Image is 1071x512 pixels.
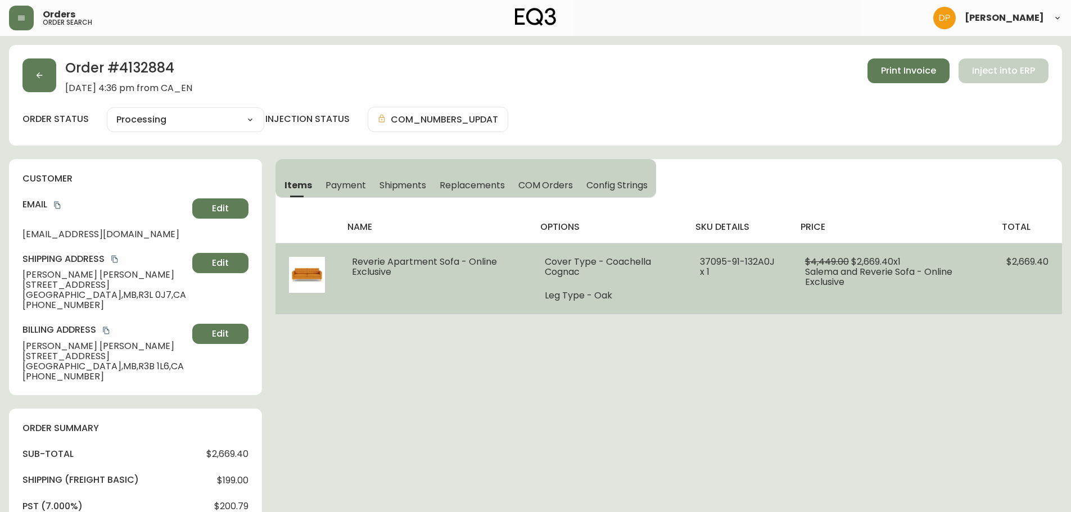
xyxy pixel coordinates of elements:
[22,253,188,265] h4: Shipping Address
[22,448,74,460] h4: sub-total
[52,200,63,211] button: copy
[545,257,673,277] li: Cover Type - Coachella Cognac
[192,198,248,219] button: Edit
[515,8,557,26] img: logo
[867,58,950,83] button: Print Invoice
[22,113,89,125] label: order status
[192,253,248,273] button: Edit
[217,475,248,486] span: $199.00
[22,341,188,351] span: [PERSON_NAME] [PERSON_NAME]
[379,179,427,191] span: Shipments
[1006,255,1049,268] span: $2,669.40
[695,221,783,233] h4: sku details
[22,422,248,434] h4: order summary
[326,179,366,191] span: Payment
[22,280,188,290] span: [STREET_ADDRESS]
[284,179,312,191] span: Items
[851,255,901,268] span: $2,669.40 x 1
[109,253,120,265] button: copy
[440,179,504,191] span: Replacements
[805,255,849,268] span: $4,449.00
[289,257,325,293] img: 9eba0bab-2fec-4e6d-af7a-d7bd08827b96Optional[Reverie-Sofa-Coachella-Cognac-Oak].jpg
[212,328,229,340] span: Edit
[22,474,139,486] h4: Shipping ( Freight Basic )
[22,351,188,361] span: [STREET_ADDRESS]
[700,255,775,278] span: 37095-91-132A0J x 1
[265,113,350,125] h4: injection status
[881,65,936,77] span: Print Invoice
[22,229,188,239] span: [EMAIL_ADDRESS][DOMAIN_NAME]
[801,221,984,233] h4: price
[65,83,192,93] span: [DATE] 4:36 pm from CA_EN
[22,173,248,185] h4: customer
[933,7,956,29] img: b0154ba12ae69382d64d2f3159806b19
[805,265,952,288] span: Salema and Reverie Sofa - Online Exclusive
[22,371,188,382] span: [PHONE_NUMBER]
[43,10,75,19] span: Orders
[545,291,673,301] li: Leg Type - Oak
[965,13,1044,22] span: [PERSON_NAME]
[22,300,188,310] span: [PHONE_NUMBER]
[1002,221,1053,233] h4: total
[352,255,497,278] span: Reverie Apartment Sofa - Online Exclusive
[65,58,192,83] h2: Order # 4132884
[214,501,248,511] span: $200.79
[192,324,248,344] button: Edit
[212,257,229,269] span: Edit
[22,361,188,371] span: [GEOGRAPHIC_DATA] , MB , R3B 1L6 , CA
[206,449,248,459] span: $2,669.40
[22,290,188,300] span: [GEOGRAPHIC_DATA] , MB , R3L 0J7 , CA
[43,19,92,26] h5: order search
[212,202,229,215] span: Edit
[586,179,647,191] span: Config Strings
[347,221,522,233] h4: name
[22,270,188,280] span: [PERSON_NAME] [PERSON_NAME]
[101,325,112,336] button: copy
[540,221,677,233] h4: options
[22,198,188,211] h4: Email
[518,179,573,191] span: COM Orders
[22,324,188,336] h4: Billing Address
